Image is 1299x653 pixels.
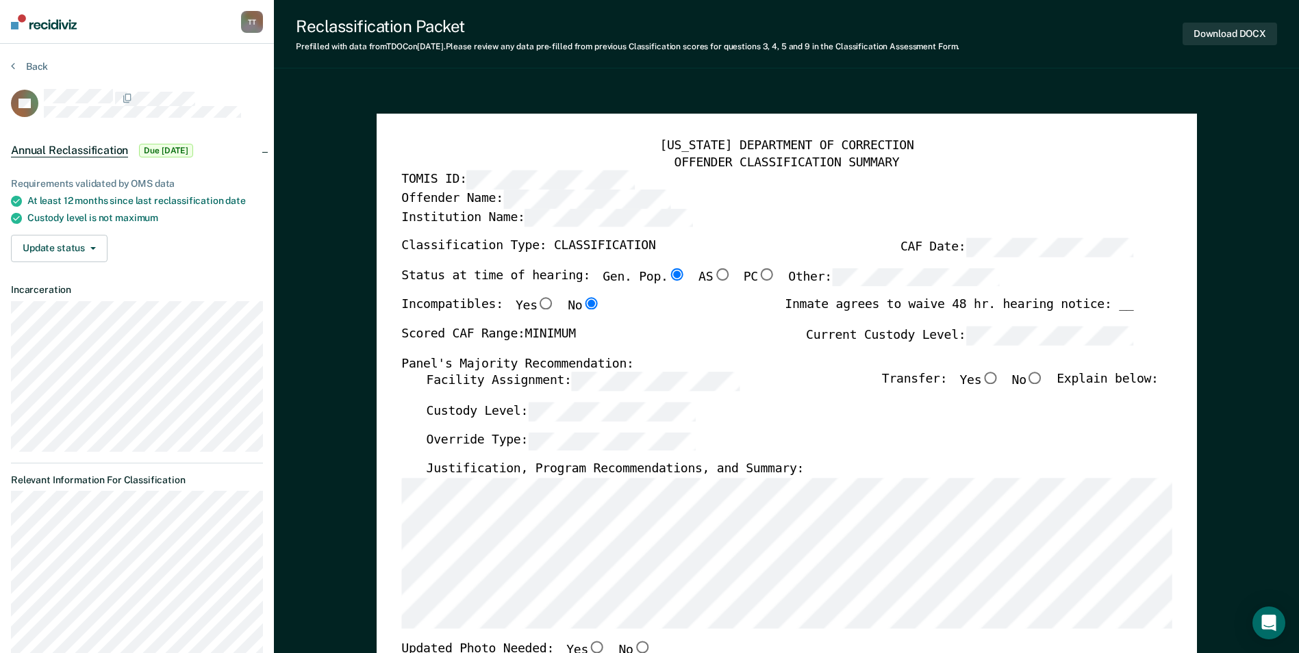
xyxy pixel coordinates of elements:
[115,212,158,223] span: maximum
[633,641,651,653] input: No
[582,298,600,310] input: No
[401,190,671,208] label: Offender Name:
[713,268,731,281] input: AS
[1011,372,1044,391] label: No
[571,372,739,391] input: Facility Assignment:
[900,238,1133,257] label: CAF Date:
[966,238,1133,257] input: CAF Date:
[603,268,686,287] label: Gen. Pop.
[528,432,696,450] input: Override Type:
[806,326,1133,345] label: Current Custody Level:
[537,298,555,310] input: Yes
[426,372,739,391] label: Facility Assignment:
[401,208,692,227] label: Institution Name:
[588,641,606,653] input: Yes
[225,195,245,206] span: date
[698,268,731,287] label: AS
[516,298,555,316] label: Yes
[401,138,1172,155] div: [US_STATE] DEPARTMENT OF CORRECTION
[296,42,959,51] div: Prefilled with data from TDOC on [DATE] . Please review any data pre-filled from previous Classif...
[401,356,1133,372] div: Panel's Majority Recommendation:
[11,235,108,262] button: Update status
[668,268,685,281] input: Gen. Pop.
[241,11,263,33] div: T T
[27,212,263,224] div: Custody level is not
[11,284,263,296] dt: Incarceration
[528,402,696,421] input: Custody Level:
[1183,23,1277,45] button: Download DOCX
[832,268,1000,287] input: Other:
[426,402,696,421] label: Custody Level:
[466,171,634,190] input: TOMIS ID:
[525,208,692,227] input: Institution Name:
[882,372,1159,402] div: Transfer: Explain below:
[401,268,1000,298] div: Status at time of hearing:
[503,190,670,208] input: Offender Name:
[959,372,999,391] label: Yes
[296,16,959,36] div: Reclassification Packet
[401,298,600,326] div: Incompatibles:
[241,11,263,33] button: TT
[785,298,1133,326] div: Inmate agrees to waive 48 hr. hearing notice: __
[1026,372,1044,385] input: No
[11,144,128,157] span: Annual Reclassification
[1252,606,1285,639] div: Open Intercom Messenger
[788,268,1000,287] label: Other:
[401,155,1172,171] div: OFFENDER CLASSIFICATION SUMMARY
[27,195,263,207] div: At least 12 months since last reclassification
[568,298,600,316] label: No
[11,60,48,73] button: Back
[11,474,263,486] dt: Relevant Information For Classification
[966,326,1133,345] input: Current Custody Level:
[401,238,655,257] label: Classification Type: CLASSIFICATION
[11,178,263,190] div: Requirements validated by OMS data
[981,372,999,385] input: Yes
[11,14,77,29] img: Recidiviz
[401,171,634,190] label: TOMIS ID:
[743,268,775,287] label: PC
[758,268,776,281] input: PC
[426,432,696,450] label: Override Type:
[139,144,193,157] span: Due [DATE]
[401,326,576,345] label: Scored CAF Range: MINIMUM
[426,462,804,478] label: Justification, Program Recommendations, and Summary:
